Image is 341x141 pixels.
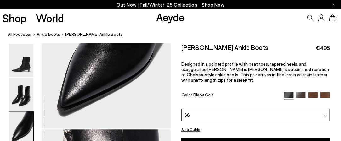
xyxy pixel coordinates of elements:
img: Harriet Pointed Ankle Boots - Image 1 [9,44,33,77]
img: svg%3E [324,115,327,118]
nav: breadcrumb [8,26,341,44]
a: Aeyde [156,10,185,24]
div: Color: [181,92,279,100]
span: ankle boots [37,32,60,37]
p: Designed in a pointed profile with neat toes, tapered heels, and exaggerated [PERSON_NAME] is [PE... [181,62,330,83]
a: World [36,13,64,24]
span: [PERSON_NAME] Ankle Boots [65,31,123,38]
p: Out Now | Fall/Winter ‘25 Collection [117,1,224,9]
img: Harriet Pointed Ankle Boots - Image 2 [9,78,33,111]
span: Navigate to /collections/new-in [202,2,224,8]
span: 1 [336,16,339,20]
a: 1 [329,14,336,21]
h2: [PERSON_NAME] Ankle Boots [181,44,268,52]
button: Size Guide [181,126,200,134]
a: All Footwear [8,31,32,38]
a: Shop [2,13,26,24]
span: €495 [316,44,330,52]
a: ankle boots [37,31,60,38]
span: Black Calf [193,92,213,98]
span: 38 [184,112,190,118]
